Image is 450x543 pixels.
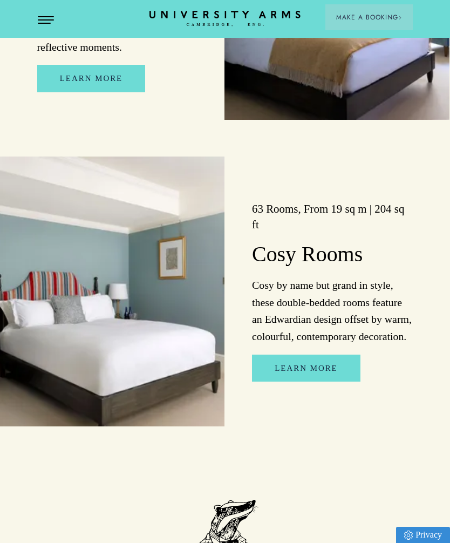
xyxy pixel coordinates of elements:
[37,65,145,92] a: Learn More
[325,4,413,30] button: Make a BookingArrow icon
[38,16,54,25] button: Open Menu
[404,531,413,540] img: Privacy
[252,355,360,382] a: Learn More
[252,241,412,268] h2: Cosy Rooms
[396,527,450,543] a: Privacy
[252,201,412,232] h3: 63 Rooms, From 19 sq m | 204 sq ft
[336,12,402,22] span: Make a Booking
[252,277,412,345] p: Cosy by name but grand in style, these double-bedded rooms feature an Edwardian design offset by ...
[398,16,402,19] img: Arrow icon
[149,11,301,27] a: Home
